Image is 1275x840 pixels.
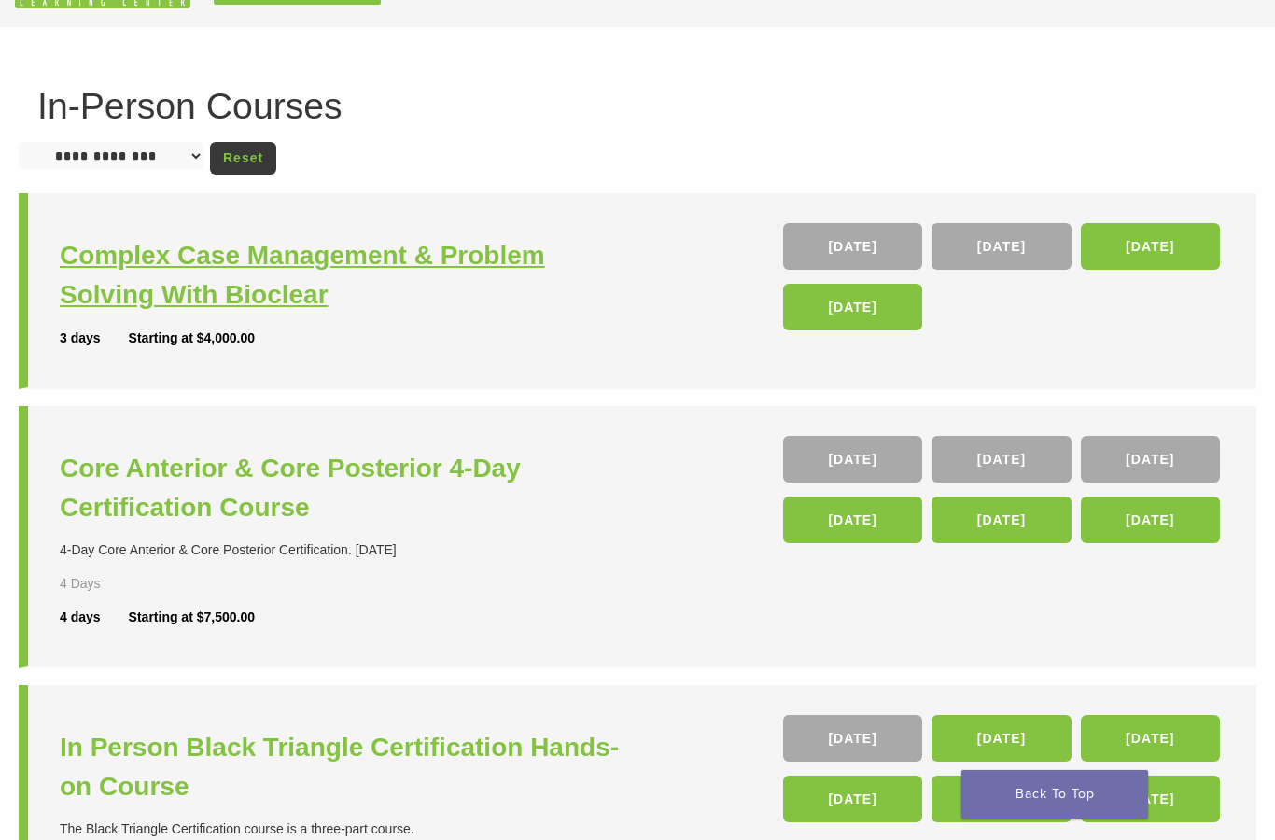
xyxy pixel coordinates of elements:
a: [DATE] [783,284,922,330]
div: 4 days [60,608,129,627]
a: [DATE] [783,715,922,762]
a: [DATE] [783,223,922,270]
div: Starting at $7,500.00 [129,608,255,627]
div: 3 days [60,329,129,348]
a: In Person Black Triangle Certification Hands-on Course [60,728,642,806]
a: [DATE] [932,497,1071,543]
a: [DATE] [783,436,922,483]
a: Complex Case Management & Problem Solving With Bioclear [60,236,642,315]
a: [DATE] [932,223,1071,270]
div: 4 Days [60,574,147,594]
a: [DATE] [1081,223,1220,270]
a: Core Anterior & Core Posterior 4-Day Certification Course [60,449,642,527]
a: [DATE] [783,497,922,543]
div: Starting at $4,000.00 [129,329,255,348]
a: [DATE] [1081,436,1220,483]
a: [DATE] [932,776,1071,822]
a: [DATE] [932,436,1071,483]
div: , , , [783,223,1225,340]
div: , , , , , [783,715,1225,832]
a: [DATE] [1081,497,1220,543]
div: , , , , , [783,436,1225,553]
h1: In-Person Courses [37,88,1238,124]
a: Back To Top [961,770,1148,819]
a: [DATE] [783,776,922,822]
div: The Black Triangle Certification course is a three-part course. [60,819,642,839]
a: Reset [210,142,276,175]
a: [DATE] [1081,715,1220,762]
a: [DATE] [932,715,1071,762]
div: 4-Day Core Anterior & Core Posterior Certification. [DATE] [60,540,642,560]
a: [DATE] [1081,776,1220,822]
